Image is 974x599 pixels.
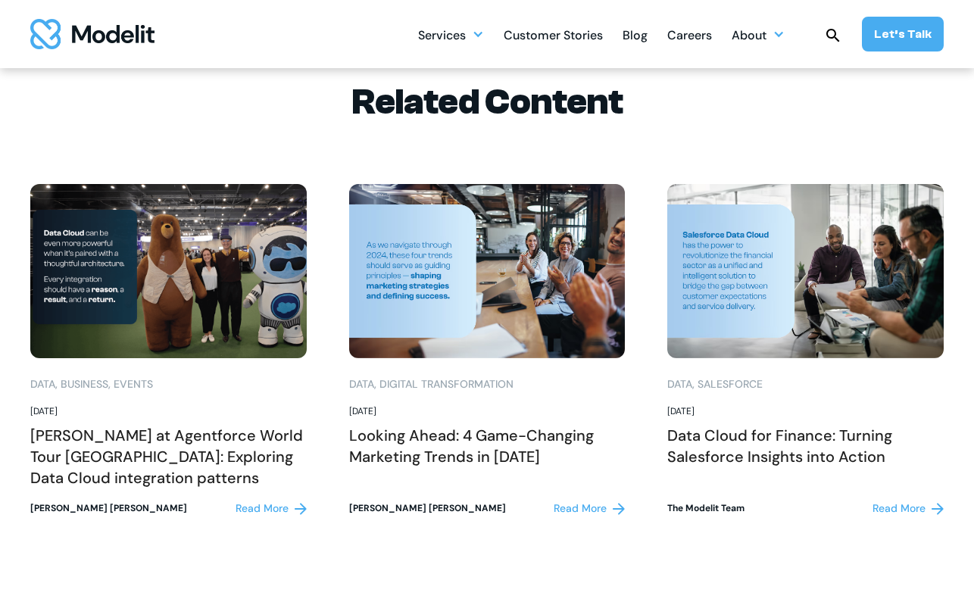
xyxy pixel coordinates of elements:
[554,501,607,516] div: Read More
[30,19,155,49] a: home
[698,376,763,392] div: Salesforce
[623,22,648,51] div: Blog
[349,376,374,392] div: Data
[295,503,307,515] img: right arrow
[236,501,307,516] a: Read More
[613,503,625,515] img: right arrow
[30,80,944,123] h2: Related Content
[504,22,603,51] div: Customer Stories
[55,376,58,392] div: ,
[374,376,376,392] div: ,
[667,425,944,467] h2: Data Cloud for Finance: Turning Salesforce Insights into Action
[623,20,648,49] a: Blog
[379,376,514,392] div: Digital transformation
[30,404,307,419] div: [DATE]
[692,376,695,392] div: ,
[667,376,692,392] div: Data
[349,425,626,467] h2: Looking Ahead: 4 Game-Changing Marketing Trends in [DATE]
[873,501,944,516] a: Read More
[667,22,712,51] div: Careers
[667,404,944,419] div: [DATE]
[30,425,307,488] h2: [PERSON_NAME] at Agentforce World Tour [GEOGRAPHIC_DATA]: Exploring Data Cloud integration patterns
[61,376,108,392] div: Business
[30,376,55,392] div: Data
[418,22,466,51] div: Services
[30,19,155,49] img: modelit logo
[114,376,153,392] div: Events
[108,376,111,392] div: ,
[554,501,625,516] a: Read More
[732,22,766,51] div: About
[349,404,626,419] div: [DATE]
[862,17,944,51] a: Let’s Talk
[667,501,745,516] div: The Modelit Team
[932,503,944,515] img: right arrow
[504,20,603,49] a: Customer Stories
[873,501,926,516] div: Read More
[418,20,484,49] div: Services
[667,20,712,49] a: Careers
[236,501,289,516] div: Read More
[349,501,506,516] div: [PERSON_NAME] [PERSON_NAME]
[732,20,785,49] div: About
[30,501,187,516] div: [PERSON_NAME] [PERSON_NAME]
[874,26,932,42] div: Let’s Talk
